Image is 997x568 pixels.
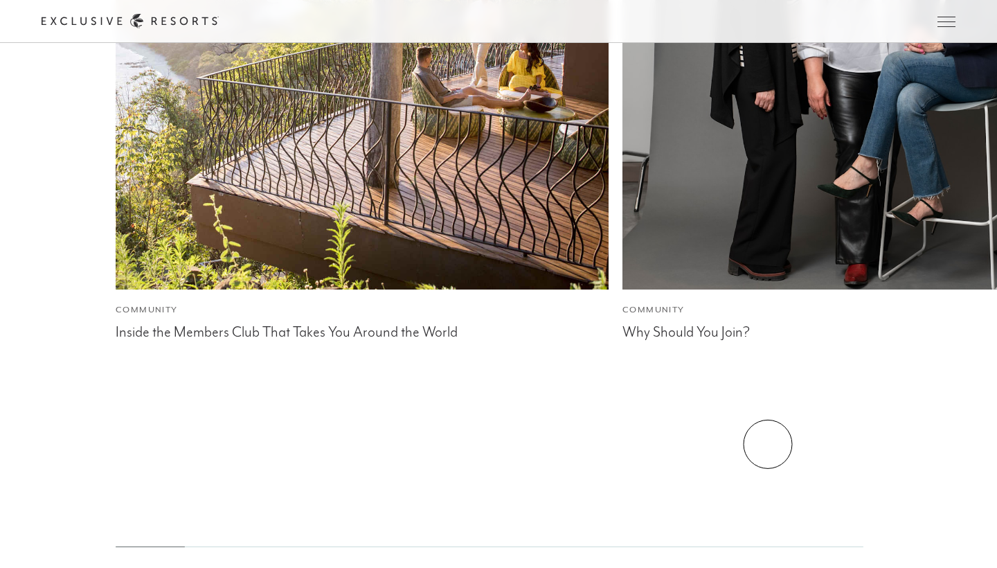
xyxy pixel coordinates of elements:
[937,17,955,26] button: Open navigation
[116,320,609,341] div: Inside the Members Club That Takes You Around the World
[116,303,609,317] div: Community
